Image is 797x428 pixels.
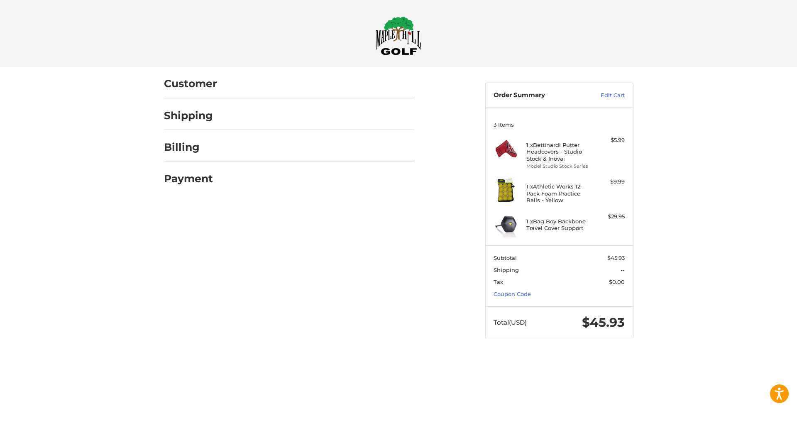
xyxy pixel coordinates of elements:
[526,183,590,203] h4: 1 x Athletic Works 12-Pack Foam Practice Balls - Yellow
[494,291,531,297] a: Coupon Code
[526,218,590,232] h4: 1 x Bag Boy Backbone Travel Cover Support
[607,254,625,261] span: $45.93
[592,136,625,144] div: $5.99
[592,213,625,221] div: $29.95
[494,121,625,128] h3: 3 Items
[494,318,527,326] span: Total (USD)
[494,279,503,285] span: Tax
[376,16,421,55] img: Maple Hill Golf
[494,267,519,273] span: Shipping
[526,163,590,170] li: Model Studio Stock Series
[164,172,213,185] h2: Payment
[583,91,625,100] a: Edit Cart
[526,142,590,162] h4: 1 x Bettinardi Putter Headcovers - Studio Stock & Inovai
[621,267,625,273] span: --
[164,141,213,154] h2: Billing
[494,91,583,100] h3: Order Summary
[164,109,213,122] h2: Shipping
[164,77,217,90] h2: Customer
[582,315,625,330] span: $45.93
[609,279,625,285] span: $0.00
[592,178,625,186] div: $9.99
[494,254,517,261] span: Subtotal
